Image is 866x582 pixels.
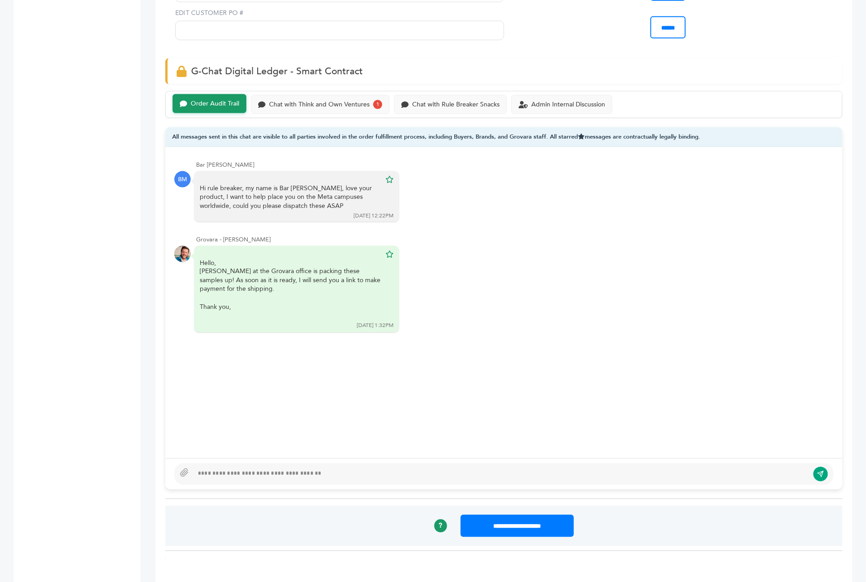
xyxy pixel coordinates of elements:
div: Hello, [200,259,381,321]
span: G-Chat Digital Ledger - Smart Contract [191,65,363,78]
div: [PERSON_NAME] at the Grovara office is packing these samples up! As soon as it is ready, I will s... [200,267,381,294]
div: Chat with Think and Own Ventures [269,101,370,109]
div: Bar [PERSON_NAME] [196,161,833,169]
div: All messages sent in this chat are visible to all parties involved in the order fulfillment proce... [165,127,842,148]
label: EDIT CUSTOMER PO # [175,9,504,18]
div: Chat with Rule Breaker Snacks [412,101,500,109]
div: Order Audit Trail [191,100,239,108]
div: Hi rule breaker, my name is Bar [PERSON_NAME], love your product, I want to help place you on the... [200,184,381,211]
div: 1 [373,100,382,109]
div: Thank you, [200,303,381,321]
div: [DATE] 1:32PM [357,322,394,330]
div: Admin Internal Discussion [531,101,605,109]
a: ? [434,519,447,532]
div: BM [174,171,191,188]
div: [DATE] 12:22PM [354,212,394,220]
div: Grovara - [PERSON_NAME] [196,236,833,244]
